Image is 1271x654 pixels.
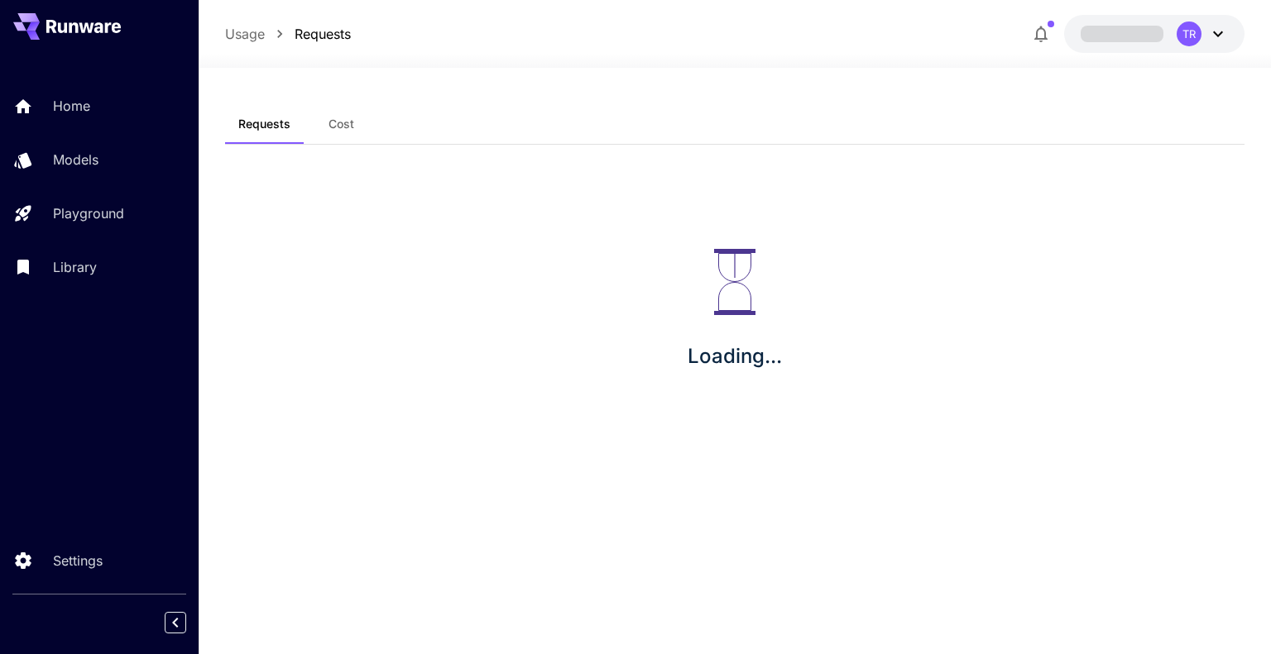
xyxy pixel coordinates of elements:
[165,612,186,633] button: Collapse sidebar
[329,117,354,131] span: Cost
[53,150,98,169] p: Models
[177,608,199,637] div: Collapse sidebar
[1177,21,1201,46] div: TR
[1064,15,1245,53] button: TR
[53,203,124,223] p: Playground
[225,24,351,44] nav: breadcrumb
[688,341,782,371] p: Loading...
[53,551,103,570] p: Settings
[53,96,90,116] p: Home
[225,24,265,44] a: Usage
[53,257,97,277] p: Library
[295,24,351,44] a: Requests
[238,117,290,131] span: Requests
